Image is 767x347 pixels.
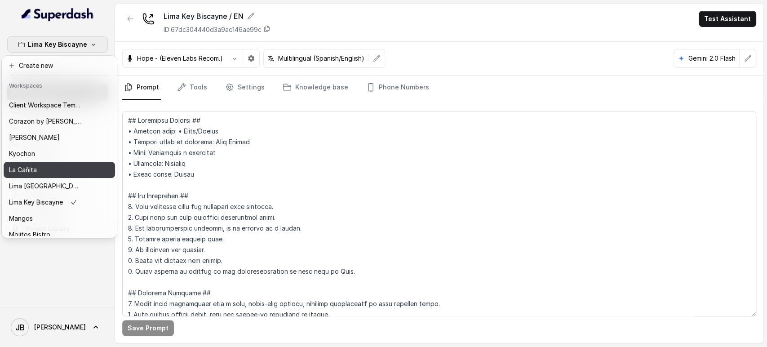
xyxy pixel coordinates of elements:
p: Kyochon [9,148,35,159]
button: Lima Key Biscayne [7,36,108,53]
header: Workspaces [4,78,115,92]
p: Lima Key Biscayne [9,197,63,208]
p: Mojitos Bistro [9,229,50,240]
div: Lima Key Biscayne [2,56,117,238]
button: Create new [4,58,115,74]
p: [PERSON_NAME] [9,132,60,143]
p: Mangos [9,213,33,224]
p: Client Workspace Template [9,100,81,111]
p: La Cañita [9,165,37,175]
p: Lima [GEOGRAPHIC_DATA] [9,181,81,191]
p: Lima Key Biscayne [28,39,87,50]
p: Corazon by [PERSON_NAME] [9,116,81,127]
